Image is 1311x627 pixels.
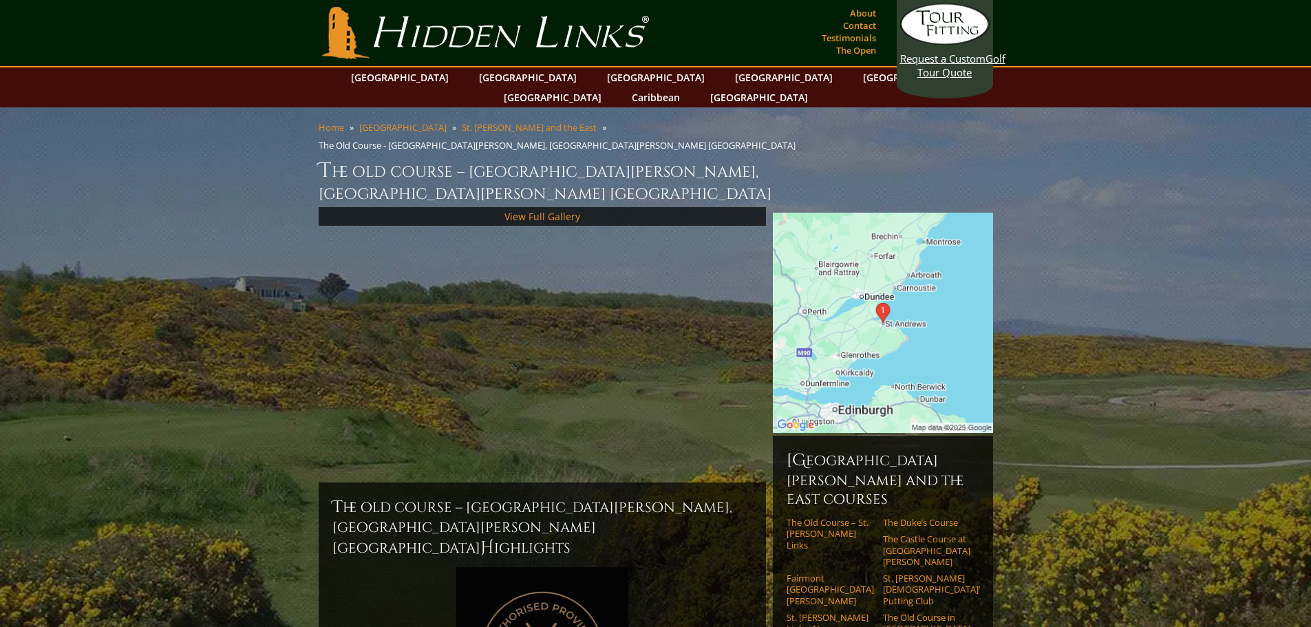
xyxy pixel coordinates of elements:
a: [GEOGRAPHIC_DATA] [728,67,840,87]
img: Google Map of St Andrews Links, St Andrews, United Kingdom [773,213,993,433]
a: Testimonials [818,28,880,47]
a: Contact [840,16,880,35]
a: St. [PERSON_NAME] [DEMOGRAPHIC_DATA]’ Putting Club [883,573,970,606]
h2: The Old Course – [GEOGRAPHIC_DATA][PERSON_NAME], [GEOGRAPHIC_DATA][PERSON_NAME] [GEOGRAPHIC_DATA]... [332,496,752,559]
li: The Old Course - [GEOGRAPHIC_DATA][PERSON_NAME], [GEOGRAPHIC_DATA][PERSON_NAME] [GEOGRAPHIC_DATA] [319,139,801,151]
a: [GEOGRAPHIC_DATA] [472,67,584,87]
a: Fairmont [GEOGRAPHIC_DATA][PERSON_NAME] [787,573,874,606]
span: H [480,537,494,559]
a: [GEOGRAPHIC_DATA] [703,87,815,107]
a: The Open [833,41,880,60]
a: Request a CustomGolf Tour Quote [900,3,990,79]
a: View Full Gallery [504,210,580,223]
a: The Old Course – St. [PERSON_NAME] Links [787,517,874,551]
a: The Duke’s Course [883,517,970,528]
a: Home [319,121,344,134]
h1: The Old Course – [GEOGRAPHIC_DATA][PERSON_NAME], [GEOGRAPHIC_DATA][PERSON_NAME] [GEOGRAPHIC_DATA] [319,157,993,204]
a: [GEOGRAPHIC_DATA] [600,67,712,87]
a: [GEOGRAPHIC_DATA] [344,67,456,87]
a: The Castle Course at [GEOGRAPHIC_DATA][PERSON_NAME] [883,533,970,567]
a: About [846,3,880,23]
a: [GEOGRAPHIC_DATA] [856,67,968,87]
a: St. [PERSON_NAME] and the East [462,121,597,134]
a: [GEOGRAPHIC_DATA] [497,87,608,107]
a: Caribbean [625,87,687,107]
h6: [GEOGRAPHIC_DATA][PERSON_NAME] and the East Courses [787,449,979,509]
a: [GEOGRAPHIC_DATA] [359,121,447,134]
span: Request a Custom [900,52,985,65]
